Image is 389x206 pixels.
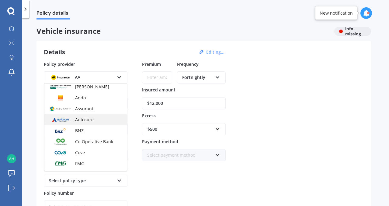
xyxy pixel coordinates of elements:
[75,161,84,166] span: FMG
[148,126,213,133] div: $500
[75,106,93,112] span: Assurant
[49,148,72,157] img: Cove.webp
[44,190,74,196] span: Policy number
[49,105,72,113] img: Assurant.png
[320,10,353,16] div: New notification
[49,170,72,179] img: Initio.webp
[44,149,127,161] input: Enter address
[142,139,178,144] span: Payment method
[204,49,226,55] button: Editing...
[44,48,65,56] h3: Details
[49,115,72,124] img: Autosure.webp
[75,128,84,133] span: BNZ
[49,94,72,102] img: Ando.png
[44,139,77,144] span: Insured address
[142,71,172,83] input: Enter amount
[75,150,85,155] span: Cove
[7,154,16,163] img: 4078b38d480e344a8cb748d152dbd897
[44,164,67,170] span: Policy type
[44,61,75,67] span: Policy provider
[75,95,86,101] span: Ando
[44,87,72,93] span: Renewal date
[44,113,72,119] span: Plate number
[49,159,72,168] img: FMG.png
[142,97,226,109] input: Enter amount
[142,87,175,93] span: Insured amount
[49,177,114,184] div: Select policy type
[49,73,71,82] img: AA.webp
[142,113,156,119] span: Excess
[49,137,72,146] img: operativebank.png
[44,123,127,135] input: Enter plate number
[142,61,161,67] span: Premium
[49,83,72,91] img: AIOI.png
[147,152,213,158] div: Select payment method
[75,117,94,123] span: Autosure
[75,139,113,144] span: Co-Operative Bank
[75,84,109,90] span: [PERSON_NAME]
[49,74,114,81] div: AA
[177,61,199,67] span: Frequency
[49,126,72,135] img: BNZ.png
[36,10,70,18] span: Policy details
[36,27,329,36] span: Vehicle insurance
[182,74,213,81] div: Fortnightly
